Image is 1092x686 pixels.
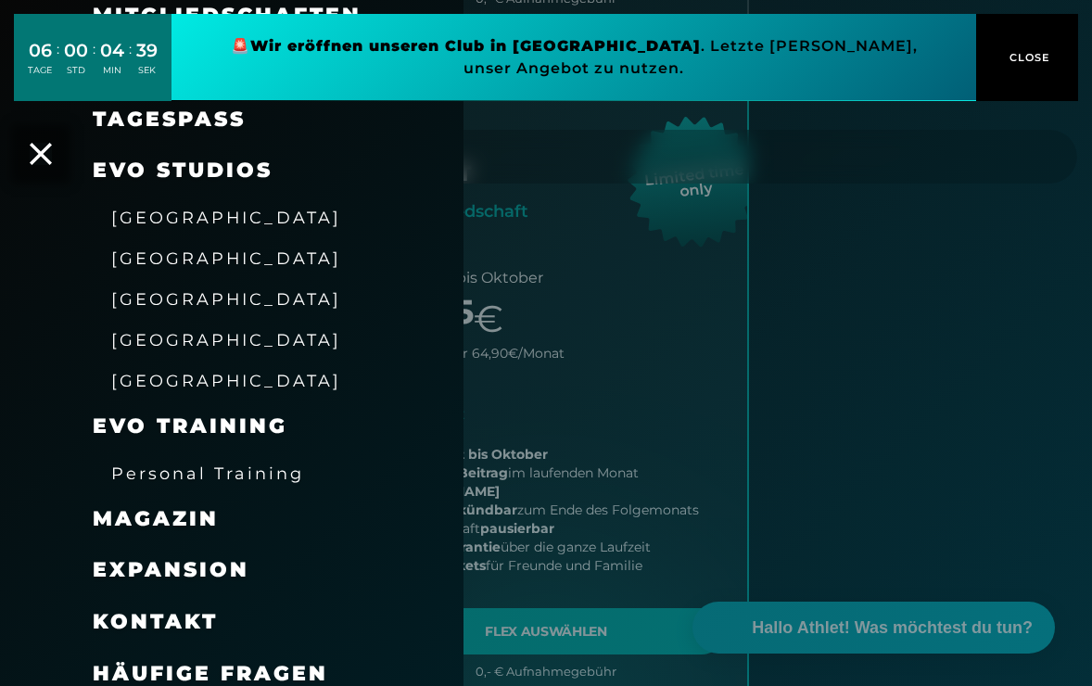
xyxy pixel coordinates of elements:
div: : [57,39,59,88]
div: MIN [100,64,124,77]
div: : [129,39,132,88]
span: CLOSE [1005,49,1050,66]
div: STD [64,64,88,77]
a: EVO Studios [93,158,273,183]
div: TAGE [28,64,52,77]
div: 04 [100,37,124,64]
div: 00 [64,37,88,64]
div: 06 [28,37,52,64]
button: CLOSE [976,14,1078,101]
div: : [93,39,95,88]
a: TAGESPASS [93,107,246,132]
div: 39 [136,37,158,64]
div: SEK [136,64,158,77]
